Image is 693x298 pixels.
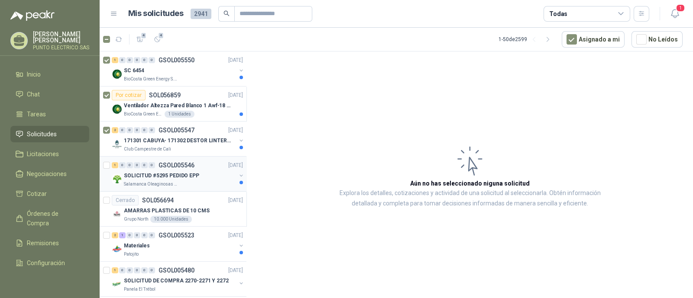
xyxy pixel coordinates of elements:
div: 0 [134,57,140,63]
div: 2 [112,232,118,238]
img: Company Logo [112,209,122,219]
p: BioCosta Green Energy S.A.S [124,111,163,118]
img: Company Logo [112,139,122,149]
span: 4 [158,32,164,39]
span: Chat [27,90,40,99]
p: Salamanca Oleaginosas SAS [124,181,178,188]
a: 1 0 0 0 0 0 GSOL005480[DATE] Company LogoSOLICITUD DE COMPRA 2270-2271 Y 2272Panela El Trébol [112,265,245,293]
div: Por cotizar [112,90,146,100]
span: Inicio [27,70,41,79]
div: 0 [149,57,155,63]
div: 1 [112,57,118,63]
span: Remisiones [27,238,59,248]
p: Grupo North [124,216,149,223]
div: 0 [134,127,140,133]
p: [DATE] [228,126,243,135]
p: GSOL005550 [159,57,194,63]
p: Patojito [124,251,139,258]
span: Configuración [27,258,65,268]
a: 1 0 0 0 0 0 GSOL005546[DATE] Company LogoSOLICITUD #5295 PEDIDO EPPSalamanca Oleaginosas SAS [112,160,245,188]
p: SOLICITUD #5295 PEDIDO EPP [124,172,199,180]
span: Negociaciones [27,169,67,179]
div: 0 [126,162,133,168]
div: 0 [134,232,140,238]
img: Company Logo [112,279,122,289]
div: 0 [126,57,133,63]
a: CerradoSOL056694[DATE] Company LogoAMARRAS PLASTICAS DE 10 CMSGrupo North10.000 Unidades [100,192,246,227]
p: [PERSON_NAME] [PERSON_NAME] [33,31,89,43]
p: 171301 CABUYA- 171302 DESTOR LINTER- 171305 PINZA [124,137,232,145]
img: Company Logo [112,69,122,79]
h3: Aún no has seleccionado niguna solicitud [410,179,530,188]
p: Explora los detalles, cotizaciones y actividad de una solicitud al seleccionarla. Obtén informaci... [334,188,606,209]
img: Company Logo [112,104,122,114]
div: 1 [119,232,126,238]
p: [DATE] [228,196,243,205]
p: AMARRAS PLASTICAS DE 10 CMS [124,207,210,215]
div: 1 [112,267,118,273]
div: 0 [141,127,148,133]
span: 4 [141,32,147,39]
a: 1 0 0 0 0 0 GSOL005550[DATE] Company LogoSC 6454BioCosta Green Energy S.A.S [112,55,245,83]
div: 2 [112,127,118,133]
img: Company Logo [112,174,122,184]
button: No Leídos [631,31,683,48]
div: 1 [112,162,118,168]
div: 0 [149,127,155,133]
a: 2 1 0 0 0 0 GSOL005523[DATE] Company LogoMaterialesPatojito [112,230,245,258]
div: 0 [119,267,126,273]
a: Tareas [10,106,89,122]
div: 0 [134,162,140,168]
div: 0 [119,162,126,168]
div: 1 - 50 de 2599 [499,32,555,46]
p: [DATE] [228,161,243,170]
p: GSOL005546 [159,162,194,168]
p: Materiales [124,242,150,250]
p: Ventilador Altezza Pared Blanco 1 Awf-18 Pro Balinera [124,102,232,110]
span: Cotizar [27,189,47,199]
a: Cotizar [10,186,89,202]
p: SOLICITUD DE COMPRA 2270-2271 Y 2272 [124,277,229,285]
a: Remisiones [10,235,89,251]
span: Órdenes de Compra [27,209,81,228]
button: 1 [667,6,683,22]
a: Órdenes de Compra [10,205,89,231]
span: 2941 [191,9,211,19]
div: 10.000 Unidades [150,216,192,223]
p: SOL056859 [149,92,181,98]
button: 4 [133,32,147,46]
p: [DATE] [228,266,243,275]
a: Inicio [10,66,89,83]
a: Configuración [10,255,89,271]
div: 0 [141,232,148,238]
p: Panela El Trébol [124,286,155,293]
div: Cerrado [112,195,139,205]
p: SOL056694 [142,197,174,203]
a: Chat [10,86,89,103]
p: PUNTO ELECTRICO SAS [33,45,89,50]
div: 0 [126,127,133,133]
div: 0 [134,267,140,273]
div: 1 Unidades [165,111,194,118]
p: [DATE] [228,56,243,64]
p: GSOL005547 [159,127,194,133]
div: 0 [141,267,148,273]
p: [DATE] [228,231,243,240]
div: 0 [119,57,126,63]
div: Todas [549,9,567,19]
span: Tareas [27,109,46,119]
div: 0 [126,232,133,238]
p: BioCosta Green Energy S.A.S [124,76,178,83]
a: 2 0 0 0 0 0 GSOL005547[DATE] Company Logo171301 CABUYA- 171302 DESTOR LINTER- 171305 PINZAClub Ca... [112,125,245,153]
p: GSOL005480 [159,267,194,273]
p: SC 6454 [124,67,144,75]
a: Negociaciones [10,166,89,182]
img: Logo peakr [10,10,55,21]
a: Licitaciones [10,146,89,162]
div: 0 [149,162,155,168]
span: Solicitudes [27,129,57,139]
h1: Mis solicitudes [128,7,184,20]
div: 0 [149,267,155,273]
div: 0 [141,162,148,168]
div: 0 [119,127,126,133]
